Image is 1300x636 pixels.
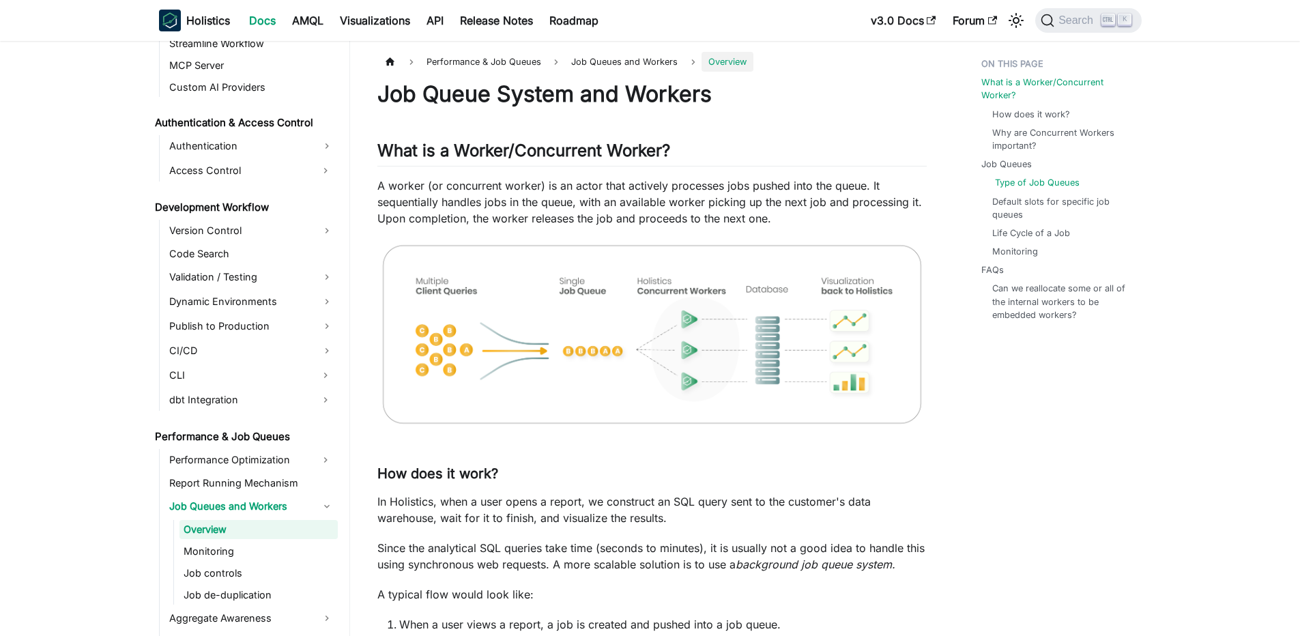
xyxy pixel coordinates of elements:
a: Monitoring [992,245,1038,258]
a: Version Control [165,220,338,242]
a: CLI [165,364,313,386]
button: Expand sidebar category 'Access Control' [313,160,338,182]
a: Access Control [165,160,313,182]
kbd: K [1118,14,1131,26]
a: Release Notes [452,10,541,31]
a: Home page [377,52,403,72]
a: What is a Worker/Concurrent Worker? [981,76,1133,102]
nav: Breadcrumbs [377,52,927,72]
a: v3.0 Docs [863,10,944,31]
a: Report Running Mechanism [165,474,338,493]
a: Authentication [165,135,338,157]
a: Visualizations [332,10,418,31]
a: How does it work? [992,108,1070,121]
a: dbt Integration [165,389,313,411]
a: Type of Job Queues [995,176,1080,189]
a: Job de-duplication [179,586,338,605]
h3: How does it work? [377,465,927,482]
span: Overview [702,52,753,72]
a: Roadmap [541,10,607,31]
a: Monitoring [179,542,338,561]
span: Performance & Job Queues [420,52,548,72]
a: API [418,10,452,31]
p: Since the analytical SQL queries take time (seconds to minutes), it is usually not a good idea to... [377,540,927,573]
a: Job Queues [981,158,1032,171]
nav: Docs sidebar [145,41,350,636]
button: Expand sidebar category 'Performance Optimization' [313,449,338,471]
a: Job controls [179,564,338,583]
a: Can we reallocate some or all of the internal workers to be embedded workers? [992,282,1128,321]
a: Development Workflow [151,198,338,217]
a: Publish to Production [165,315,338,337]
h1: Job Queue System and Workers [377,81,927,108]
p: A typical flow would look like: [377,586,927,603]
a: AMQL [284,10,332,31]
img: Holistics [159,10,181,31]
a: Overview [179,520,338,539]
a: Aggregate Awareness [165,607,338,629]
button: Switch between dark and light mode (currently light mode) [1005,10,1027,31]
a: Dynamic Environments [165,291,338,313]
button: Search (Ctrl+K) [1035,8,1141,33]
b: Holistics [186,12,230,29]
a: Job Queues and Workers [165,495,338,517]
button: Expand sidebar category 'CLI' [313,364,338,386]
a: Life Cycle of a Job [992,227,1070,240]
p: In Holistics, when a user opens a report, we construct an SQL query sent to the customer's data w... [377,493,927,526]
a: Streamline Workflow [165,34,338,53]
h2: What is a Worker/Concurrent Worker? [377,141,927,167]
a: Authentication & Access Control [151,113,338,132]
a: Default slots for specific job queues [992,195,1128,221]
a: Code Search [165,244,338,263]
a: HolisticsHolistics [159,10,230,31]
a: Performance & Job Queues [151,427,338,446]
a: Docs [241,10,284,31]
a: Custom AI Providers [165,78,338,97]
a: FAQs [981,263,1004,276]
p: A worker (or concurrent worker) is an actor that actively processes jobs pushed into the queue. I... [377,177,927,227]
a: CI/CD [165,340,338,362]
button: Expand sidebar category 'dbt Integration' [313,389,338,411]
a: MCP Server [165,56,338,75]
span: Job Queues and Workers [564,52,684,72]
em: background job queue system. [736,558,895,571]
a: Performance Optimization [165,449,313,471]
span: Search [1054,14,1101,27]
a: Why are Concurrent Workers important? [992,126,1128,152]
li: When a user views a report, a job is created and pushed into a job queue. [399,616,927,633]
a: Forum [944,10,1005,31]
a: Validation / Testing [165,266,338,288]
